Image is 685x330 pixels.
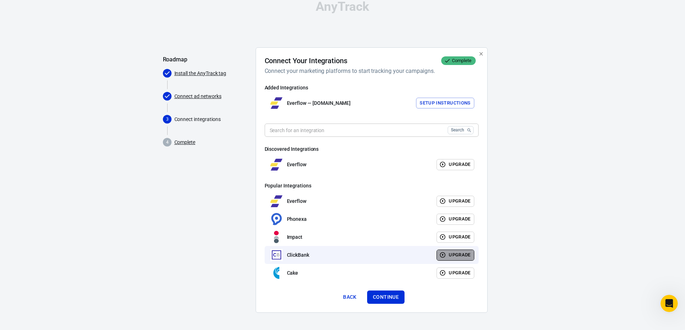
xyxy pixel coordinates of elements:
button: Back [338,291,361,304]
span: Complete [449,57,474,64]
a: Complete [174,139,196,146]
img: Cake [270,267,283,279]
text: 4 [166,140,168,145]
img: Impact [270,231,283,243]
p: Connect integrations [174,116,250,123]
div: AnyTrack [163,0,522,13]
p: ClickBank [287,251,310,259]
p: Everflow [287,197,307,205]
a: Connect ad networks [174,93,222,100]
button: Setup Instructions [416,98,474,109]
a: Install the AnyTrack tag [174,70,227,77]
text: 3 [166,117,168,122]
img: Everflow [270,158,283,171]
iframe: Intercom live chat [661,295,678,312]
p: Impact [287,233,303,241]
p: Everflow — [DOMAIN_NAME] [287,99,351,107]
button: Upgrade [437,159,474,170]
h4: Connect Your Integrations [265,56,348,65]
h5: Roadmap [163,56,250,63]
h6: Discovered Integrations [265,145,479,153]
button: Search [448,126,474,134]
h6: Added Integrations [265,84,479,91]
button: Upgrade [437,268,474,279]
p: Cake [287,269,298,277]
button: Upgrade [437,250,474,261]
h6: Popular Integrations [265,182,479,189]
input: Search for an integration [265,124,445,137]
h6: Connect your marketing platforms to start tracking your campaigns. [265,66,476,75]
button: Upgrade [437,214,474,225]
button: Upgrade [437,196,474,207]
p: Phonexa [287,215,307,223]
img: ClickBank [270,249,283,261]
img: Phonexa [270,213,283,225]
p: Everflow [287,161,307,168]
button: Continue [367,291,405,304]
img: Everflow [270,97,283,109]
img: Everflow [270,195,283,207]
button: Upgrade [437,232,474,243]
